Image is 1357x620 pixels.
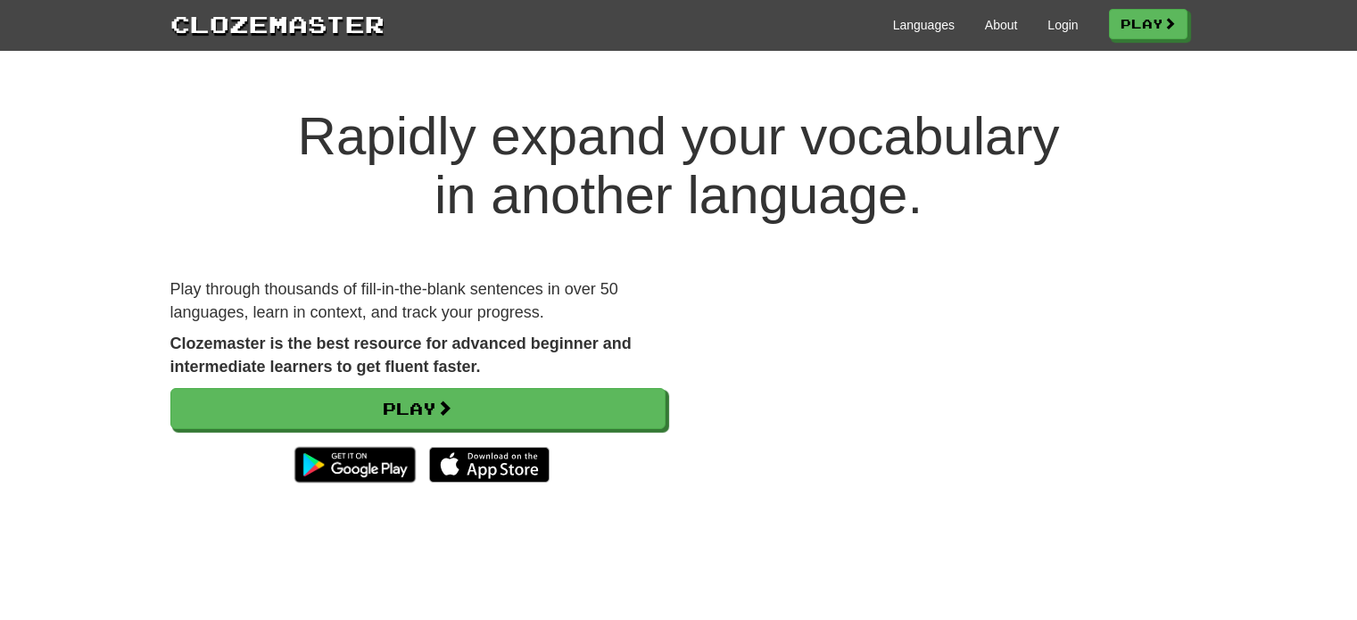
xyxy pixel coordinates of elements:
[1109,9,1187,39] a: Play
[893,16,955,34] a: Languages
[170,335,632,376] strong: Clozemaster is the best resource for advanced beginner and intermediate learners to get fluent fa...
[285,438,424,492] img: Get it on Google Play
[985,16,1018,34] a: About
[1047,16,1078,34] a: Login
[170,388,666,429] a: Play
[170,278,666,324] p: Play through thousands of fill-in-the-blank sentences in over 50 languages, learn in context, and...
[170,7,385,40] a: Clozemaster
[429,447,550,483] img: Download_on_the_App_Store_Badge_US-UK_135x40-25178aeef6eb6b83b96f5f2d004eda3bffbb37122de64afbaef7...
